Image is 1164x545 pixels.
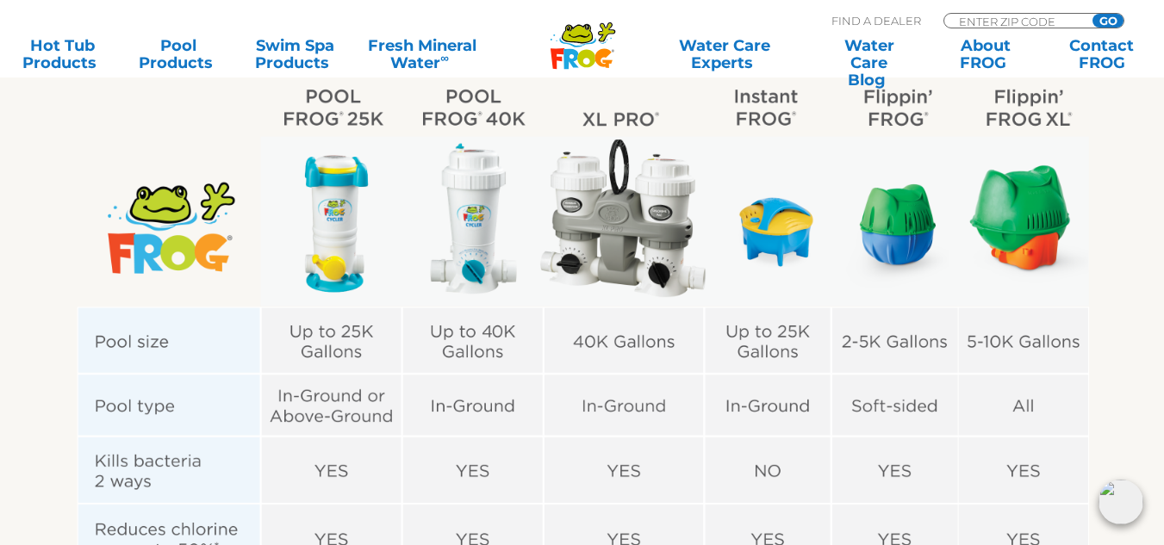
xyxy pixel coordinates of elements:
[250,37,340,71] a: Swim SpaProducts
[366,37,479,71] a: Fresh MineralWater∞
[957,14,1074,28] input: Zip Code Form
[17,37,108,71] a: Hot TubProducts
[831,13,921,28] p: Find A Dealer
[1092,14,1124,28] input: GO
[440,51,449,65] sup: ∞
[651,37,798,71] a: Water CareExperts
[824,37,914,71] a: Water CareBlog
[940,37,1030,71] a: AboutFROG
[1056,37,1147,71] a: ContactFROG
[134,37,224,71] a: PoolProducts
[1099,480,1143,524] img: openIcon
